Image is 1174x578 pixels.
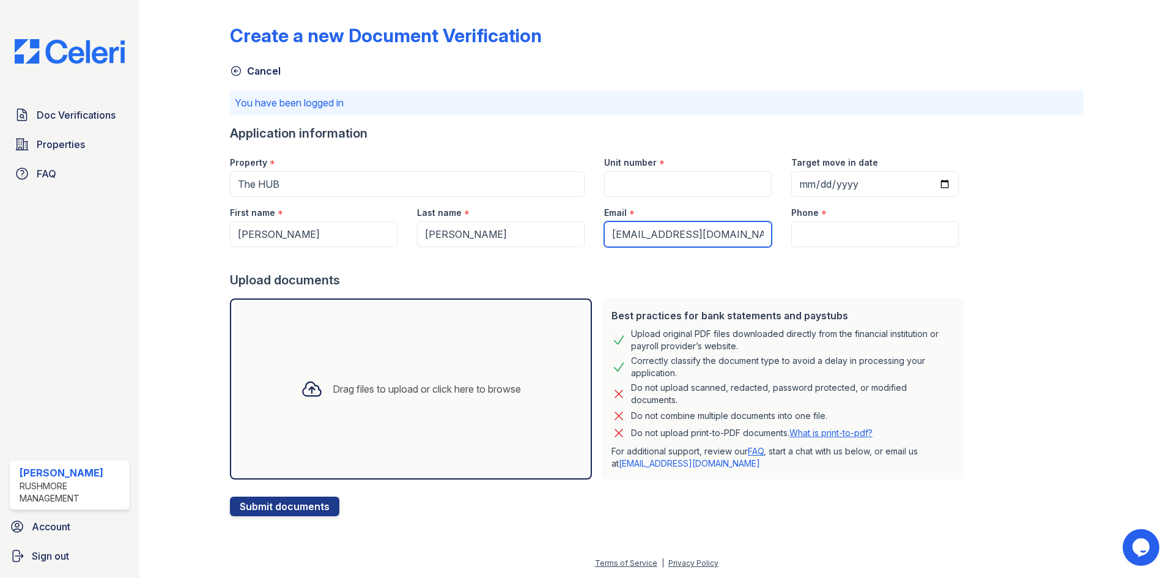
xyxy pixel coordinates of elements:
[619,458,760,469] a: [EMAIL_ADDRESS][DOMAIN_NAME]
[791,157,878,169] label: Target move in date
[230,125,969,142] div: Application information
[611,445,954,470] p: For additional support, review our , start a chat with us below, or email us at
[604,157,657,169] label: Unit number
[5,39,135,64] img: CE_Logo_Blue-a8612792a0a2168367f1c8372b55b34899dd931a85d93a1a3d3e32e68fde9ad4.png
[37,166,56,181] span: FAQ
[230,64,281,78] a: Cancel
[417,207,462,219] label: Last name
[631,328,954,352] div: Upload original PDF files downloaded directly from the financial institution or payroll provider’...
[604,207,627,219] label: Email
[631,382,954,406] div: Do not upload scanned, redacted, password protected, or modified documents.
[235,95,1079,110] p: You have been logged in
[20,480,125,505] div: Rushmore Management
[789,428,873,438] a: What is print-to-pdf?
[230,157,267,169] label: Property
[230,272,969,289] div: Upload documents
[37,108,116,122] span: Doc Verifications
[333,382,521,396] div: Drag files to upload or click here to browse
[10,161,130,186] a: FAQ
[791,207,819,219] label: Phone
[5,514,135,539] a: Account
[748,446,764,456] a: FAQ
[668,558,718,568] a: Privacy Policy
[1123,529,1162,566] iframe: chat widget
[662,558,664,568] div: |
[32,549,69,563] span: Sign out
[230,207,275,219] label: First name
[10,132,130,157] a: Properties
[230,497,339,516] button: Submit documents
[631,427,873,439] p: Do not upload print-to-PDF documents.
[10,103,130,127] a: Doc Verifications
[631,409,827,423] div: Do not combine multiple documents into one file.
[20,465,125,480] div: [PERSON_NAME]
[5,544,135,568] a: Sign out
[595,558,657,568] a: Terms of Service
[631,355,954,379] div: Correctly classify the document type to avoid a delay in processing your application.
[37,137,85,152] span: Properties
[611,308,954,323] div: Best practices for bank statements and paystubs
[32,519,70,534] span: Account
[230,24,542,46] div: Create a new Document Verification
